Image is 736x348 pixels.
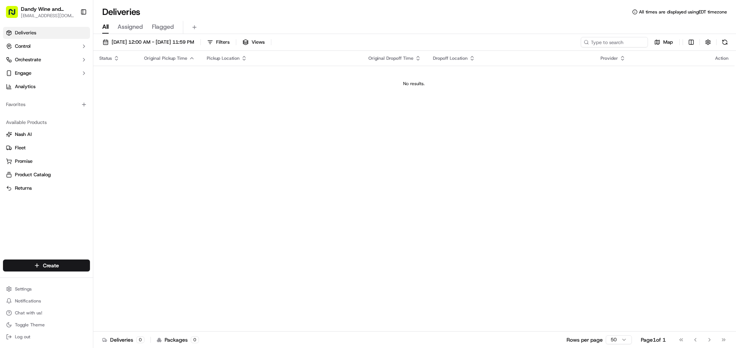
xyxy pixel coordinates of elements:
div: Page 1 of 1 [641,336,666,344]
span: Log out [15,334,30,340]
span: Original Pickup Time [144,55,187,61]
button: Notifications [3,296,90,306]
a: Nash AI [6,131,87,138]
button: Nash AI [3,128,90,140]
span: Assigned [118,22,143,31]
span: Create [43,262,59,269]
p: Rows per page [567,336,603,344]
span: Promise [15,158,32,165]
a: Deliveries [3,27,90,39]
div: Favorites [3,99,90,111]
span: Notifications [15,298,41,304]
button: Chat with us! [3,308,90,318]
input: Type to search [581,37,648,47]
button: Settings [3,284,90,294]
button: Create [3,260,90,271]
span: Map [663,39,673,46]
button: [DATE] 12:00 AM - [DATE] 11:59 PM [99,37,197,47]
span: Filters [216,39,230,46]
div: No results. [96,81,732,87]
div: Packages [157,336,199,344]
span: Engage [15,70,31,77]
span: Views [252,39,265,46]
span: Control [15,43,31,50]
div: 0 [136,336,144,343]
span: Settings [15,286,32,292]
button: Orchestrate [3,54,90,66]
button: Returns [3,182,90,194]
a: Product Catalog [6,171,87,178]
span: Dropoff Location [433,55,468,61]
span: All times are displayed using EDT timezone [639,9,727,15]
button: Log out [3,332,90,342]
span: Flagged [152,22,174,31]
button: Toggle Theme [3,320,90,330]
span: Status [99,55,112,61]
a: Analytics [3,81,90,93]
button: [EMAIL_ADDRESS][DOMAIN_NAME] [21,13,74,19]
button: Fleet [3,142,90,154]
div: Available Products [3,116,90,128]
span: Deliveries [15,29,36,36]
span: [DATE] 12:00 AM - [DATE] 11:59 PM [112,39,194,46]
span: Pickup Location [207,55,240,61]
span: Nash AI [15,131,32,138]
button: Dandy Wine and Spirits[EMAIL_ADDRESS][DOMAIN_NAME] [3,3,77,21]
a: Fleet [6,145,87,151]
span: Returns [15,185,32,192]
button: Dandy Wine and Spirits [21,5,74,13]
span: Fleet [15,145,26,151]
button: Map [651,37,676,47]
button: Filters [204,37,233,47]
div: 0 [191,336,199,343]
a: Returns [6,185,87,192]
h1: Deliveries [102,6,140,18]
span: Provider [601,55,618,61]
button: Control [3,40,90,52]
div: Action [715,55,729,61]
button: Refresh [720,37,730,47]
span: All [102,22,109,31]
div: Deliveries [102,336,144,344]
span: Original Dropoff Time [368,55,414,61]
button: Views [239,37,268,47]
button: Product Catalog [3,169,90,181]
span: Chat with us! [15,310,42,316]
button: Promise [3,155,90,167]
button: Engage [3,67,90,79]
span: Orchestrate [15,56,41,63]
span: Toggle Theme [15,322,45,328]
span: Product Catalog [15,171,51,178]
a: Promise [6,158,87,165]
span: Analytics [15,83,35,90]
